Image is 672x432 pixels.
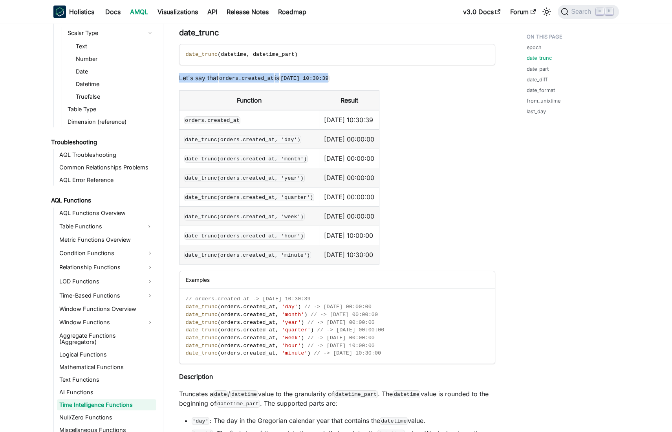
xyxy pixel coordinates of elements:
span: 'day' [282,304,298,310]
a: Time-Based Functions [57,289,156,302]
span: date_trunc [186,350,218,356]
span: ) [301,335,304,341]
span: ) [301,320,304,325]
a: AI Functions [57,387,156,398]
span: ) [295,51,298,57]
code: datetime_part [334,390,378,398]
span: orders [221,312,240,318]
span: 'year' [282,320,301,325]
span: , [275,343,278,349]
a: Time Intelligence Functions [57,399,156,410]
span: created_at [243,320,275,325]
b: Holistics [69,7,94,17]
a: Number [73,53,156,64]
span: ) [311,327,314,333]
span: ) [304,312,307,318]
a: Window Functions Overview [57,303,156,314]
a: Null/Zero Functions [57,412,156,423]
span: , [275,312,278,318]
a: epoch [527,44,542,51]
a: Datetime [73,79,156,90]
th: Function [179,91,319,110]
kbd: ⌘ [596,8,604,15]
a: Forum [505,6,540,18]
a: Relationship Functions [57,261,156,274]
span: // -> [DATE] 00:00:00 [317,327,384,333]
span: . [240,335,243,341]
code: 'day' [192,417,210,425]
span: , [275,350,278,356]
span: ) [301,343,304,349]
a: Roadmap [273,6,311,18]
a: from_unixtime [527,97,560,105]
td: [DATE] 10:30:39 [319,110,379,130]
span: date_trunc [186,312,218,318]
a: date_trunc [527,54,552,62]
a: LOD Functions [57,275,156,288]
a: Condition Functions [57,247,156,259]
a: HolisticsHolistics [53,6,94,18]
span: orders [221,335,240,341]
nav: Docs sidebar [46,24,163,432]
code: date_trunc(orders.created_at, 'week') [184,213,305,221]
a: Logical Functions [57,349,156,360]
a: Release Notes [222,6,273,18]
a: date_part [527,65,549,73]
span: , [275,335,278,341]
a: API [203,6,222,18]
span: date_trunc [186,327,218,333]
span: datetime_part [253,51,295,57]
td: [DATE] 00:00:00 [319,188,379,207]
code: datetime [230,390,258,398]
code: date_trunc(orders.created_at, 'month') [184,155,308,163]
a: Mathematical Functions [57,362,156,373]
a: Docs [101,6,125,18]
span: ( [218,343,221,349]
span: 'minute' [282,350,307,356]
div: Examples [179,271,495,289]
a: Aggregate Functions (Aggregators) [57,330,156,347]
a: AQL Functions Overview [57,208,156,219]
td: [DATE] 00:00:00 [319,130,379,149]
td: [DATE] 00:00:00 [319,168,379,188]
p: Truncates a / value to the granularity of . The value is rounded to the beginning of . The suppor... [179,389,495,408]
td: [DATE] 10:00:00 [319,226,379,245]
a: AQL Error Reference [57,175,156,186]
span: ) [308,350,311,356]
span: orders [221,327,240,333]
a: Table Functions [57,220,142,233]
span: ( [218,350,221,356]
a: Window Functions [57,316,156,329]
img: Holistics [53,6,66,18]
a: Scalar Type [65,27,156,39]
a: Dimension (reference) [65,116,156,127]
td: [DATE] 10:30:00 [319,245,379,265]
h3: date_trunc [179,28,495,38]
a: Common Relationships Problems [57,162,156,173]
a: AMQL [125,6,153,18]
span: date_trunc [186,304,218,310]
span: , [247,51,250,57]
a: last_day [527,108,546,115]
span: ( [218,312,221,318]
span: ( [218,320,221,325]
code: date_trunc(orders.created_at, 'quarter') [184,193,315,201]
span: date_trunc [186,320,218,325]
span: . [240,312,243,318]
a: Date [73,66,156,77]
a: Troubleshooting [49,137,156,148]
span: 'quarter' [282,327,310,333]
code: [DATE] 10:30:39 [279,74,330,82]
span: ( [218,51,221,57]
span: . [240,320,243,325]
span: . [240,343,243,349]
code: date_trunc(orders.created_at, 'minute') [184,251,311,259]
code: datetime [393,390,420,398]
span: // -> [DATE] 00:00:00 [308,335,375,341]
a: AQL Functions [49,195,156,206]
code: date_trunc(orders.created_at, 'day') [184,136,302,143]
strong: Description [179,373,213,381]
button: Search (Command+K) [558,5,619,19]
p: Let's say that is [179,73,495,83]
kbd: K [605,8,613,15]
